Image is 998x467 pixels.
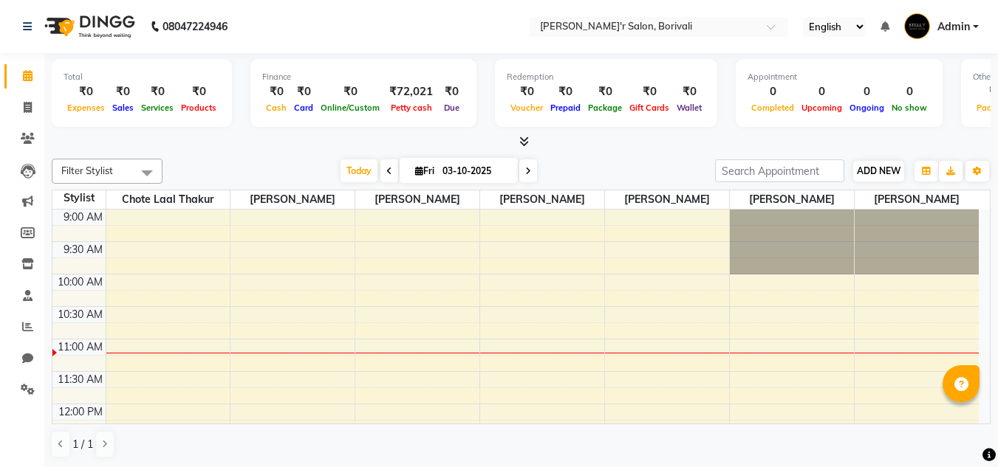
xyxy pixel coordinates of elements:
span: Petty cash [387,103,436,113]
span: Online/Custom [317,103,383,113]
span: Completed [748,103,798,113]
span: Card [290,103,317,113]
div: 10:00 AM [55,274,106,290]
div: 0 [846,83,888,100]
span: [PERSON_NAME] [730,190,854,209]
span: Wallet [673,103,705,113]
span: Due [440,103,463,113]
span: Expenses [64,103,109,113]
span: Chote Laal Thakur [106,190,230,209]
span: Sales [109,103,137,113]
div: ₹72,021 [383,83,439,100]
div: ₹0 [317,83,383,100]
div: 9:30 AM [61,242,106,257]
span: Gift Cards [626,103,673,113]
div: 10:30 AM [55,307,106,322]
span: Prepaid [547,103,584,113]
img: Admin [904,13,930,39]
img: logo [38,6,139,47]
div: ₹0 [109,83,137,100]
div: ₹0 [547,83,584,100]
b: 08047224946 [163,6,228,47]
span: ADD NEW [857,165,900,176]
span: [PERSON_NAME] [230,190,355,209]
span: 1 / 1 [72,437,93,452]
span: Upcoming [798,103,846,113]
span: Admin [937,19,970,35]
div: 0 [888,83,931,100]
span: [PERSON_NAME] [480,190,604,209]
button: ADD NEW [853,161,904,181]
span: Package [584,103,626,113]
div: ₹0 [439,83,465,100]
input: Search Appointment [715,159,844,182]
div: 0 [748,83,798,100]
div: ₹0 [626,83,673,100]
div: ₹0 [507,83,547,100]
div: 11:00 AM [55,339,106,355]
span: Voucher [507,103,547,113]
span: Today [341,159,377,182]
div: ₹0 [64,83,109,100]
span: Products [177,103,220,113]
span: [PERSON_NAME] [605,190,729,209]
div: 0 [798,83,846,100]
input: 2025-10-03 [438,160,512,182]
span: Ongoing [846,103,888,113]
span: [PERSON_NAME] [855,190,979,209]
div: Redemption [507,71,705,83]
div: 11:30 AM [55,372,106,387]
div: ₹0 [262,83,290,100]
div: ₹0 [177,83,220,100]
div: Appointment [748,71,931,83]
div: ₹0 [137,83,177,100]
span: Cash [262,103,290,113]
div: 12:00 PM [55,404,106,420]
div: ₹0 [584,83,626,100]
div: 9:00 AM [61,210,106,225]
span: Services [137,103,177,113]
span: Fri [411,165,438,176]
div: ₹0 [673,83,705,100]
div: Finance [262,71,465,83]
span: Filter Stylist [61,165,113,176]
div: ₹0 [290,83,317,100]
span: No show [888,103,931,113]
div: Stylist [52,190,106,206]
div: Total [64,71,220,83]
span: [PERSON_NAME] [355,190,479,209]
